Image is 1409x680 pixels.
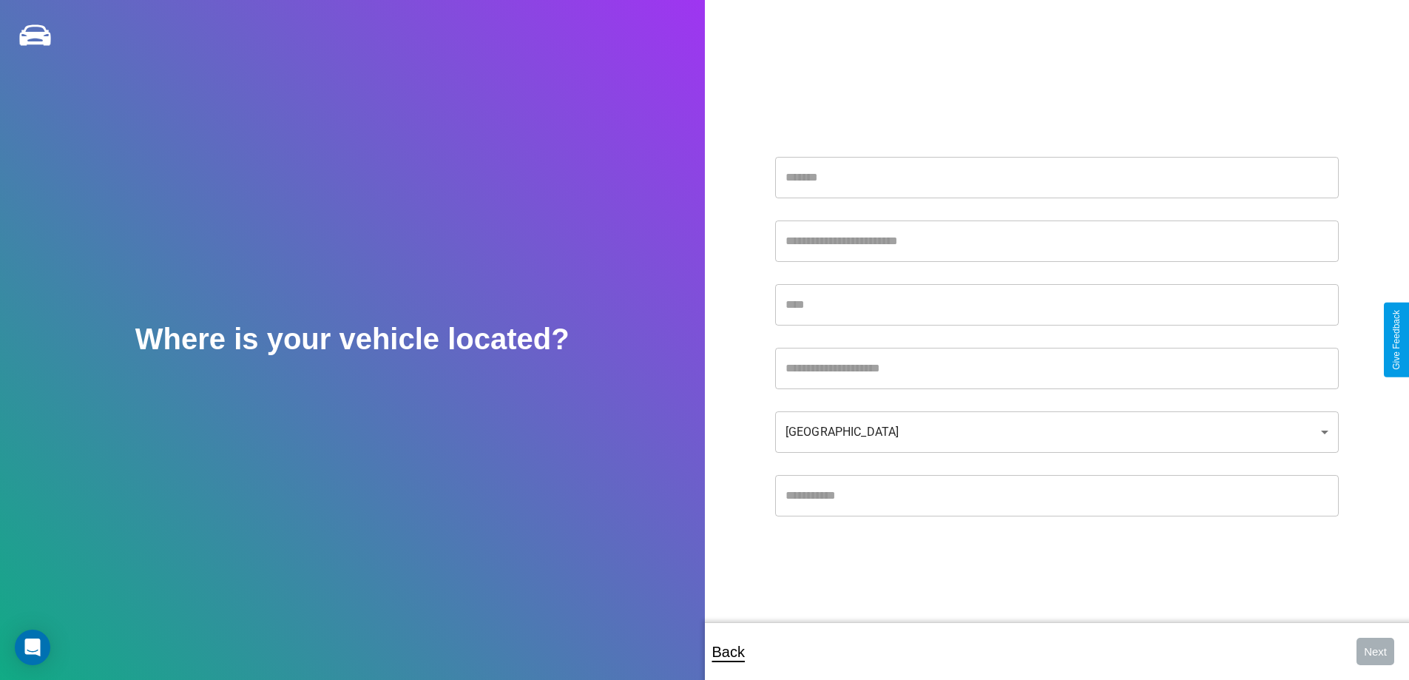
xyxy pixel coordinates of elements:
[712,639,745,665] p: Back
[1391,310,1402,370] div: Give Feedback
[1356,638,1394,665] button: Next
[135,323,570,356] h2: Where is your vehicle located?
[15,630,50,665] div: Open Intercom Messenger
[775,411,1339,453] div: [GEOGRAPHIC_DATA]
